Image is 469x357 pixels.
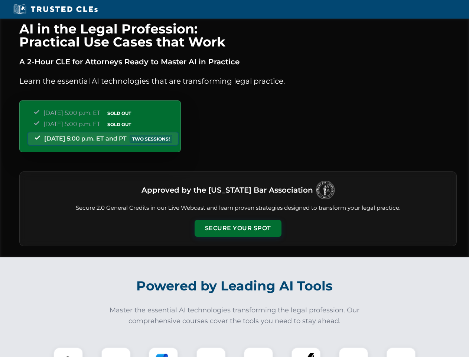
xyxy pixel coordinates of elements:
[19,75,457,87] p: Learn the essential AI technologies that are transforming legal practice.
[195,220,281,237] button: Secure Your Spot
[105,109,134,117] span: SOLD OUT
[11,4,100,15] img: Trusted CLEs
[141,183,313,197] h3: Approved by the [US_STATE] Bar Association
[19,56,457,68] p: A 2-Hour CLE for Attorneys Ready to Master AI in Practice
[19,22,457,48] h1: AI in the Legal Profession: Practical Use Cases that Work
[316,181,335,199] img: Logo
[43,109,100,116] span: [DATE] 5:00 p.m. ET
[105,120,134,128] span: SOLD OUT
[105,305,365,327] p: Master the essential AI technologies transforming the legal profession. Our comprehensive courses...
[43,120,100,128] span: [DATE] 5:00 p.m. ET
[29,273,440,299] h2: Powered by Leading AI Tools
[29,204,447,212] p: Secure 2.0 General Credits in our Live Webcast and learn proven strategies designed to transform ...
